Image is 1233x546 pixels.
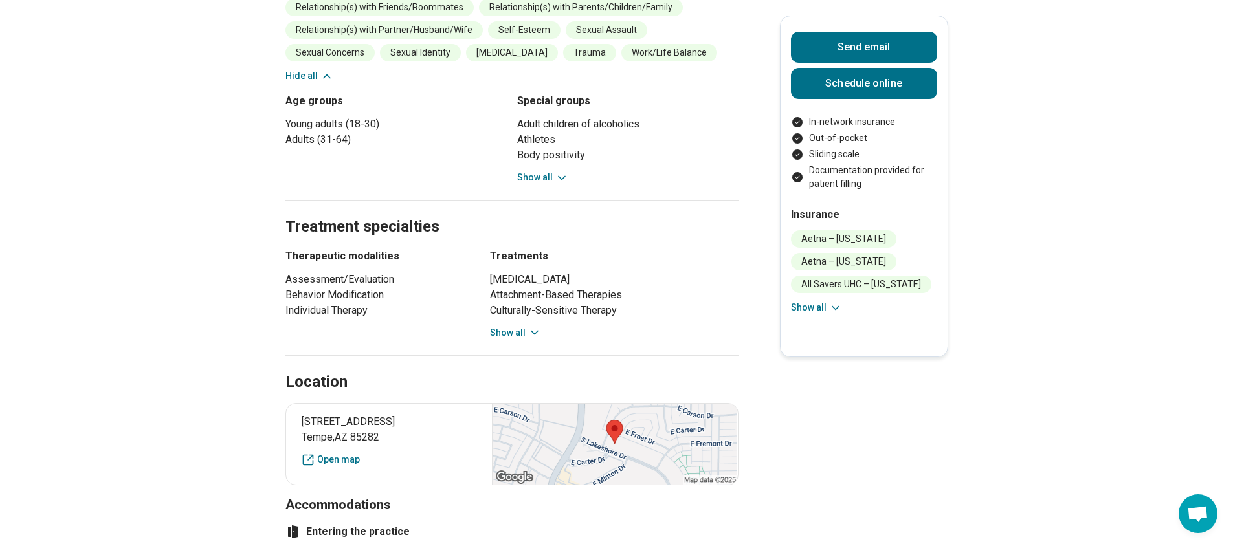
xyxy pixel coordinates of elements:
[517,132,739,147] li: Athletes
[285,303,467,318] li: Individual Therapy
[302,453,477,466] a: Open map
[517,171,568,184] button: Show all
[285,21,483,39] li: Relationship(s) with Partner/Husband/Wife
[285,185,739,238] h2: Treatment specialties
[490,326,541,340] button: Show all
[791,32,937,63] button: Send email
[285,287,467,303] li: Behavior Modification
[285,44,375,61] li: Sexual Concerns
[791,301,842,314] button: Show all
[302,430,477,445] span: Tempe , AZ 85282
[285,496,739,514] h3: Accommodations
[791,115,937,129] li: In-network insurance
[791,147,937,161] li: Sliding scale
[791,276,931,293] li: All Savers UHC – [US_STATE]
[490,287,739,303] li: Attachment-Based Therapies
[791,253,896,270] li: Aetna – [US_STATE]
[285,93,507,109] h3: Age groups
[791,131,937,145] li: Out-of-pocket
[563,44,616,61] li: Trauma
[490,303,739,318] li: Culturally-Sensitive Therapy
[791,68,937,99] a: Schedule online
[285,248,467,264] h3: Therapeutic modalities
[791,230,896,248] li: Aetna – [US_STATE]
[490,248,739,264] h3: Treatments
[285,69,333,83] button: Hide all
[1179,494,1217,533] a: Open chat
[791,207,937,223] h2: Insurance
[566,21,647,39] li: Sexual Assault
[302,414,477,430] span: [STREET_ADDRESS]
[285,116,507,132] li: Young adults (18-30)
[285,524,467,540] h4: Entering the practice
[466,44,558,61] li: [MEDICAL_DATA]
[285,371,348,393] h2: Location
[380,44,461,61] li: Sexual Identity
[517,116,739,132] li: Adult children of alcoholics
[621,44,717,61] li: Work/Life Balance
[517,93,739,109] h3: Special groups
[517,147,739,163] li: Body positivity
[285,132,507,147] li: Adults (31-64)
[285,272,467,287] li: Assessment/Evaluation
[490,272,739,287] li: [MEDICAL_DATA]
[791,164,937,191] li: Documentation provided for patient filling
[488,21,561,39] li: Self-Esteem
[791,115,937,191] ul: Payment options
